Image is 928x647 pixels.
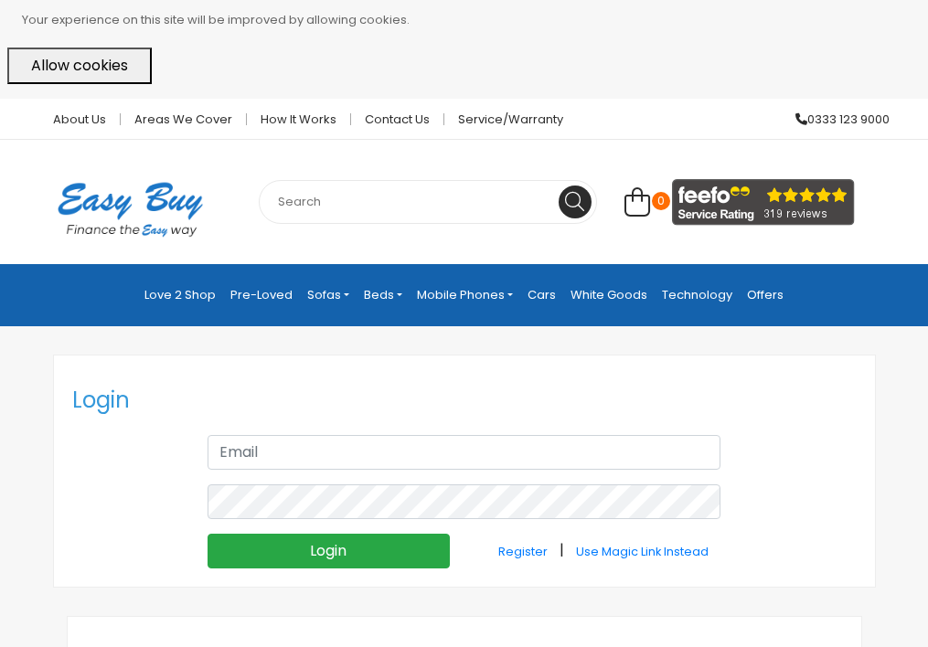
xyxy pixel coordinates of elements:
span: 0 [652,192,670,210]
button: Allow cookies [7,48,152,84]
input: Email [208,435,721,470]
a: Love 2 Shop [137,279,223,312]
a: Register [486,534,560,568]
a: Beds [357,279,410,312]
h4: Login [72,374,721,428]
a: 0333 123 9000 [782,113,890,125]
a: Technology [655,279,740,312]
a: Areas we cover [121,113,247,125]
a: 0 [624,197,650,218]
p: Your experience on this site will be improved by allowing cookies. [22,7,921,33]
small: Register [498,544,548,559]
a: Pre-Loved [223,279,300,312]
a: Use Magic Link Instead [564,534,720,568]
img: feefo_logo [672,179,855,226]
div: | [464,534,734,568]
a: Mobile Phones [410,279,520,312]
input: Login [208,534,451,568]
input: Search [259,180,597,224]
a: Offers [740,279,791,312]
a: Sofas [300,279,357,312]
a: Cars [520,279,563,312]
img: Easy Buy [39,158,221,260]
a: How it works [247,113,351,125]
a: Service/Warranty [444,113,563,125]
a: About Us [39,113,121,125]
small: Use Magic Link Instead [576,544,709,559]
a: Contact Us [351,113,444,125]
a: White Goods [563,279,655,312]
